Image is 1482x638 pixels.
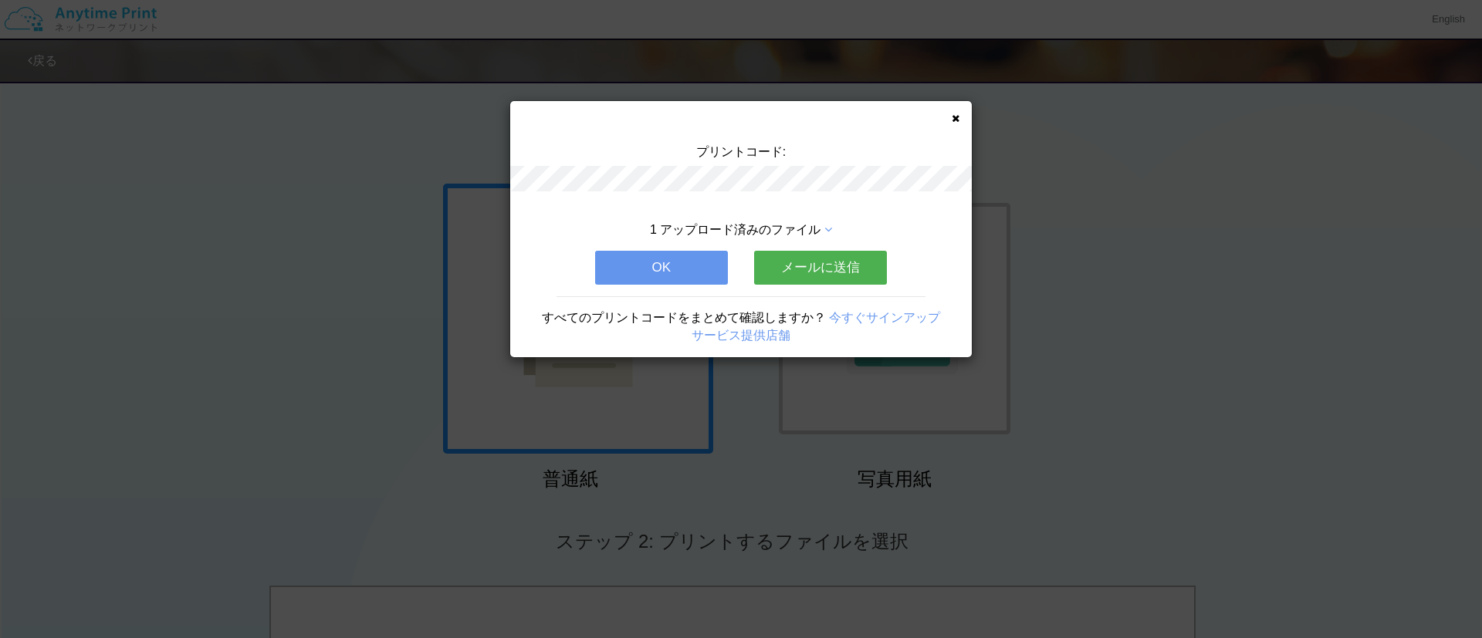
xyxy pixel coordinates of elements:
[829,311,940,324] a: 今すぐサインアップ
[692,329,790,342] a: サービス提供店舗
[650,223,821,236] span: 1 アップロード済みのファイル
[595,251,728,285] button: OK
[696,145,786,158] span: プリントコード:
[542,311,826,324] span: すべてのプリントコードをまとめて確認しますか？
[754,251,887,285] button: メールに送信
